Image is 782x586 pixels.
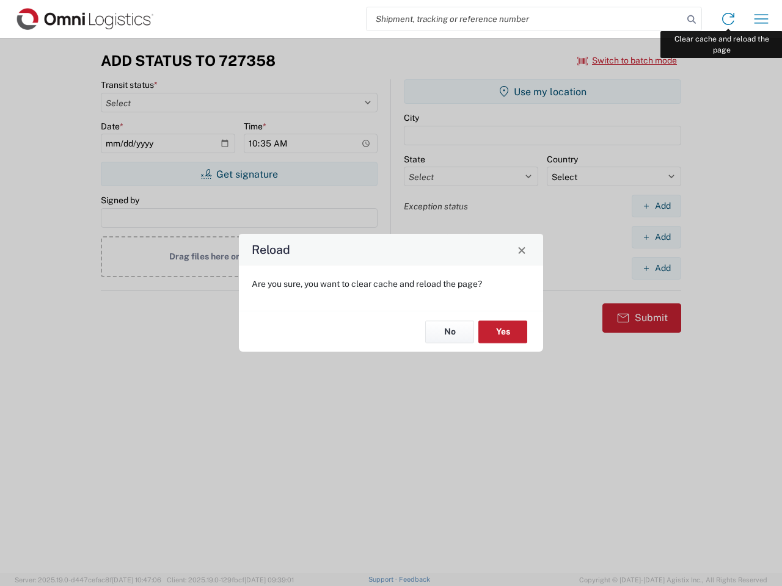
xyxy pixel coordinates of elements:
button: No [425,320,474,343]
input: Shipment, tracking or reference number [367,7,683,31]
h4: Reload [252,241,290,259]
button: Close [513,241,530,258]
p: Are you sure, you want to clear cache and reload the page? [252,278,530,289]
button: Yes [478,320,527,343]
